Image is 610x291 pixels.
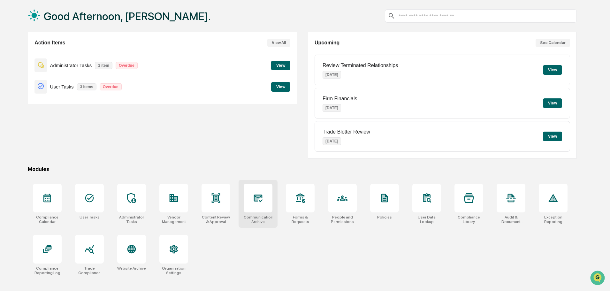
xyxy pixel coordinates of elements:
div: User Tasks [80,215,100,219]
a: Powered byPylon [45,158,77,163]
div: Compliance Calendar [33,215,62,224]
img: Jack Rasmussen [6,81,17,91]
span: • [53,104,55,109]
p: Overdue [100,83,122,90]
div: Exception Reporting [539,215,568,224]
div: We're available if you need us! [29,55,88,60]
a: View [271,83,290,89]
p: How can we help? [6,13,116,24]
span: Preclearance [13,131,41,137]
img: Jack Rasmussen [6,98,17,108]
button: View [271,82,290,92]
button: See all [99,70,116,77]
span: Attestations [53,131,79,137]
span: [DATE] [57,87,70,92]
p: 3 items [77,83,96,90]
p: Firm Financials [323,96,357,102]
div: Communications Archive [244,215,272,224]
p: [DATE] [323,71,341,79]
p: Administrator Tasks [50,63,92,68]
div: Modules [28,166,577,172]
p: Trade Blotter Review [323,129,370,135]
img: 1746055101610-c473b297-6a78-478c-a979-82029cc54cd1 [6,49,18,60]
div: Vendor Management [159,215,188,224]
div: Content Review & Approval [202,215,230,224]
span: • [53,87,55,92]
div: Audit & Document Logs [497,215,525,224]
div: Trade Compliance [75,266,104,275]
iframe: Open customer support [590,270,607,287]
p: Overdue [116,62,138,69]
a: 🗄️Attestations [44,128,82,140]
p: 1 item [95,62,112,69]
p: User Tasks [50,84,74,89]
h2: Upcoming [315,40,339,46]
h2: Action Items [34,40,65,46]
span: [PERSON_NAME] [20,104,52,109]
a: 🖐️Preclearance [4,128,44,140]
span: [DATE] [57,104,70,109]
a: 🔎Data Lookup [4,140,43,152]
span: [PERSON_NAME] [20,87,52,92]
button: View All [267,39,290,47]
div: 🗄️ [46,131,51,136]
div: Policies [377,215,392,219]
div: Compliance Library [454,215,483,224]
div: Forms & Requests [286,215,315,224]
div: User Data Lookup [412,215,441,224]
span: Data Lookup [13,143,40,149]
a: View [271,62,290,68]
img: 8933085812038_c878075ebb4cc5468115_72.jpg [13,49,25,60]
div: 🔎 [6,143,11,149]
p: Review Terminated Relationships [323,63,398,68]
button: Start new chat [109,51,116,58]
h1: Good Afternoon, [PERSON_NAME]. [44,10,211,23]
div: Website Archive [117,266,146,271]
div: Administrator Tasks [117,215,146,224]
div: People and Permissions [328,215,357,224]
div: Start new chat [29,49,105,55]
button: View [543,65,562,75]
div: Organization Settings [159,266,188,275]
div: Past conversations [6,71,43,76]
div: 🖐️ [6,131,11,136]
img: 1746055101610-c473b297-6a78-478c-a979-82029cc54cd1 [13,87,18,92]
button: View [543,98,562,108]
button: View [543,132,562,141]
p: [DATE] [323,137,341,145]
button: See Calendar [536,39,570,47]
p: [DATE] [323,104,341,112]
button: View [271,61,290,70]
img: 1746055101610-c473b297-6a78-478c-a979-82029cc54cd1 [13,104,18,110]
div: Compliance Reporting Log [33,266,62,275]
span: Pylon [64,158,77,163]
